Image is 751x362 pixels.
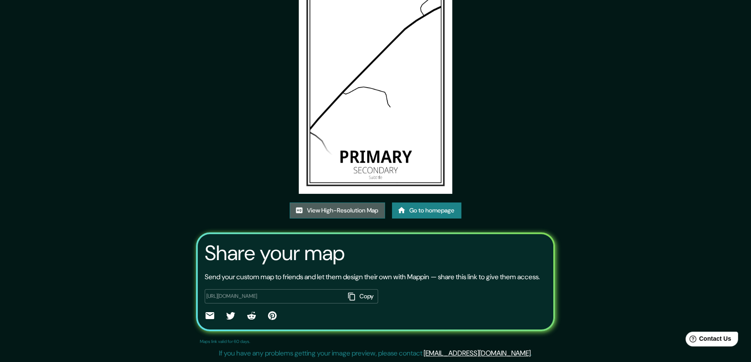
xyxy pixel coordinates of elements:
iframe: Help widget launcher [674,328,741,352]
button: Copy [344,289,378,303]
p: Maps link valid for 60 days. [200,338,250,345]
p: Send your custom map to friends and let them design their own with Mappin — share this link to gi... [205,272,540,282]
h3: Share your map [205,241,345,265]
a: View High-Resolution Map [290,202,385,219]
a: [EMAIL_ADDRESS][DOMAIN_NAME] [424,349,531,358]
p: If you have any problems getting your image preview, please contact . [219,348,532,359]
a: Go to homepage [392,202,461,219]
